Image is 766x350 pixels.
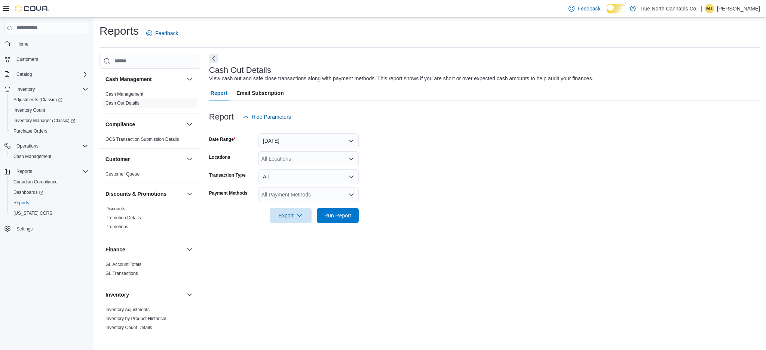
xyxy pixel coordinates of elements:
span: Catalog [13,70,88,79]
h3: Inventory [105,291,129,298]
a: Home [13,40,31,49]
span: Settings [16,226,33,232]
button: Cash Management [185,75,194,84]
button: Next [209,54,218,63]
button: Discounts & Promotions [105,190,184,198]
button: Compliance [185,120,194,129]
span: Report [211,86,227,100]
button: Inventory [1,84,91,95]
span: Customers [13,55,88,64]
label: Payment Methods [209,190,248,196]
p: True North Cannabis Co. [640,4,698,13]
button: Catalog [1,69,91,80]
a: Feedback [566,1,603,16]
h3: Cash Out Details [209,66,271,75]
button: Finance [105,246,184,253]
button: All [258,169,359,184]
button: Discounts & Promotions [185,189,194,198]
span: Inventory Manager (Classic) [13,118,75,124]
div: Finance [99,260,200,284]
span: Inventory Count [10,106,88,115]
button: Export [270,208,312,223]
span: Export [274,208,307,223]
div: Discounts & Promotions [99,204,200,239]
span: Cash Management [10,152,88,161]
button: Customers [1,54,91,65]
a: Adjustments (Classic) [10,95,65,104]
button: Inventory [185,290,194,299]
label: Locations [209,154,230,160]
span: [US_STATE] CCRS [13,210,52,216]
span: Cash Out Details [105,100,140,106]
span: Settings [13,224,88,233]
a: Inventory Count [10,106,48,115]
span: Adjustments (Classic) [13,97,62,103]
span: Operations [13,142,88,151]
a: Customers [13,55,41,64]
a: Inventory Adjustments [105,307,150,312]
button: Home [1,38,91,49]
div: Compliance [99,135,200,148]
a: Feedback [143,26,181,41]
a: Inventory Count Details [105,325,152,330]
a: Customer Queue [105,171,140,177]
span: Reports [13,200,29,206]
button: Canadian Compliance [7,177,91,187]
span: Inventory [13,85,88,94]
span: Reports [13,167,88,176]
span: Dashboards [13,189,43,195]
a: OCS Transaction Submission Details [105,137,179,142]
a: Adjustments (Classic) [7,95,91,105]
button: Open list of options [348,156,354,162]
button: Reports [1,166,91,177]
span: GL Account Totals [105,261,141,267]
div: Cash Management [99,90,200,114]
span: Purchase Orders [13,128,48,134]
button: Reports [7,198,91,208]
span: Feedback [577,5,600,12]
button: [US_STATE] CCRS [7,208,91,219]
a: Promotion Details [105,215,141,220]
span: Canadian Compliance [10,177,88,186]
span: Inventory by Product Historical [105,316,166,322]
span: Run Report [324,212,351,219]
button: [DATE] [258,133,359,148]
span: Inventory [16,86,35,92]
a: Inventory Manager (Classic) [10,116,78,125]
h3: Report [209,112,234,121]
nav: Complex example [4,35,88,254]
a: Settings [13,224,36,233]
span: Email Subscription [236,86,284,100]
div: View cash out and safe close transactions along with payment methods. This report shows if you ar... [209,75,594,83]
span: Adjustments (Classic) [10,95,88,104]
button: Inventory [105,291,184,298]
p: | [701,4,702,13]
span: Hide Parameters [252,113,291,121]
img: Cova [15,5,49,12]
span: GL Transactions [105,270,138,276]
a: Dashboards [7,187,91,198]
span: Dashboards [10,188,88,197]
button: Run Report [317,208,359,223]
h3: Customer [105,155,130,163]
h3: Cash Management [105,75,152,83]
span: Washington CCRS [10,209,88,218]
a: GL Transactions [105,271,138,276]
span: Cash Management [13,154,51,159]
span: Canadian Compliance [13,179,58,185]
button: Inventory Count [7,105,91,115]
a: Promotions [105,224,128,229]
a: [US_STATE] CCRS [10,209,55,218]
span: Reports [10,198,88,207]
span: Customer Queue [105,171,140,177]
a: Discounts [105,206,125,211]
div: Customer [99,170,200,183]
a: Canadian Compliance [10,177,61,186]
span: Home [13,39,88,49]
span: Dark Mode [607,13,607,14]
span: Customers [16,56,38,62]
h3: Discounts & Promotions [105,190,166,198]
a: Purchase Orders [10,127,50,136]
